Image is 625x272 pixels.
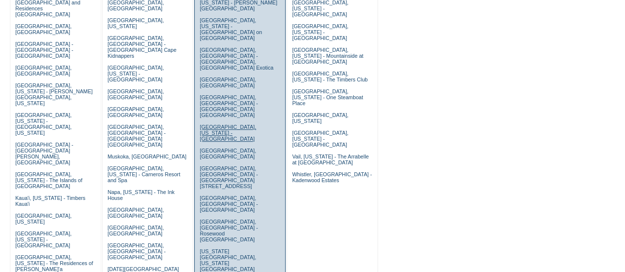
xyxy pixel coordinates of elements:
a: [GEOGRAPHIC_DATA], [GEOGRAPHIC_DATA] - [GEOGRAPHIC_DATA] [108,242,166,260]
a: [GEOGRAPHIC_DATA], [US_STATE] - [GEOGRAPHIC_DATA] [292,23,348,41]
a: [GEOGRAPHIC_DATA], [US_STATE] - [GEOGRAPHIC_DATA], [US_STATE] [15,112,72,136]
a: [GEOGRAPHIC_DATA], [GEOGRAPHIC_DATA] [108,207,164,219]
a: Napa, [US_STATE] - The Ink House [108,189,175,201]
a: Kaua'i, [US_STATE] - Timbers Kaua'i [15,195,85,207]
a: [GEOGRAPHIC_DATA], [US_STATE] - [GEOGRAPHIC_DATA] [200,124,256,142]
a: [GEOGRAPHIC_DATA], [US_STATE] - [GEOGRAPHIC_DATA] on [GEOGRAPHIC_DATA] [200,17,262,41]
a: [GEOGRAPHIC_DATA], [US_STATE] [15,213,72,225]
a: [GEOGRAPHIC_DATA], [GEOGRAPHIC_DATA] - [GEOGRAPHIC_DATA] [200,195,257,213]
a: [GEOGRAPHIC_DATA], [GEOGRAPHIC_DATA] - [GEOGRAPHIC_DATA] Cape Kidnappers [108,35,176,59]
a: [GEOGRAPHIC_DATA], [US_STATE] - Carneros Resort and Spa [108,165,180,183]
a: Muskoka, [GEOGRAPHIC_DATA] [108,154,186,159]
a: [GEOGRAPHIC_DATA], [GEOGRAPHIC_DATA] - [GEOGRAPHIC_DATA] [GEOGRAPHIC_DATA] [108,124,166,148]
a: [GEOGRAPHIC_DATA] - [GEOGRAPHIC_DATA] - [GEOGRAPHIC_DATA] [15,41,73,59]
a: Whistler, [GEOGRAPHIC_DATA] - Kadenwood Estates [292,171,372,183]
a: [GEOGRAPHIC_DATA], [GEOGRAPHIC_DATA] - [GEOGRAPHIC_DATA], [GEOGRAPHIC_DATA] Exotica [200,47,273,71]
a: [GEOGRAPHIC_DATA], [GEOGRAPHIC_DATA] [108,88,164,100]
a: [GEOGRAPHIC_DATA], [US_STATE] - [GEOGRAPHIC_DATA] [292,130,348,148]
a: [GEOGRAPHIC_DATA], [US_STATE] - The Timbers Club [292,71,368,82]
a: [GEOGRAPHIC_DATA], [US_STATE] - One Steamboat Place [292,88,363,106]
a: Vail, [US_STATE] - The Arrabelle at [GEOGRAPHIC_DATA] [292,154,369,165]
a: [GEOGRAPHIC_DATA], [GEOGRAPHIC_DATA] - [GEOGRAPHIC_DATA][STREET_ADDRESS] [200,165,257,189]
a: [GEOGRAPHIC_DATA], [GEOGRAPHIC_DATA] - Rosewood [GEOGRAPHIC_DATA] [200,219,257,242]
a: [GEOGRAPHIC_DATA], [GEOGRAPHIC_DATA] [108,225,164,236]
a: [GEOGRAPHIC_DATA], [US_STATE] - [GEOGRAPHIC_DATA] [108,65,164,82]
a: [GEOGRAPHIC_DATA], [GEOGRAPHIC_DATA] [200,77,256,88]
a: [GEOGRAPHIC_DATA], [US_STATE] - The Islands of [GEOGRAPHIC_DATA] [15,171,83,189]
a: [GEOGRAPHIC_DATA], [GEOGRAPHIC_DATA] [15,65,72,77]
a: [GEOGRAPHIC_DATA], [GEOGRAPHIC_DATA] [15,23,72,35]
a: [GEOGRAPHIC_DATA], [US_STATE] - [PERSON_NAME][GEOGRAPHIC_DATA], [US_STATE] [15,82,93,106]
a: [GEOGRAPHIC_DATA], [GEOGRAPHIC_DATA] [200,148,256,159]
a: [US_STATE][GEOGRAPHIC_DATA], [US_STATE][GEOGRAPHIC_DATA] [200,248,256,272]
a: [GEOGRAPHIC_DATA] - [GEOGRAPHIC_DATA][PERSON_NAME], [GEOGRAPHIC_DATA] [15,142,73,165]
a: [GEOGRAPHIC_DATA], [US_STATE] [108,17,164,29]
a: [GEOGRAPHIC_DATA], [GEOGRAPHIC_DATA] [108,106,164,118]
a: [GEOGRAPHIC_DATA], [US_STATE] [292,112,348,124]
a: [GEOGRAPHIC_DATA], [US_STATE] - [GEOGRAPHIC_DATA] [15,231,72,248]
a: [GEOGRAPHIC_DATA], [US_STATE] - The Residences of [PERSON_NAME]'a [15,254,93,272]
a: [GEOGRAPHIC_DATA], [GEOGRAPHIC_DATA] - [GEOGRAPHIC_DATA] [GEOGRAPHIC_DATA] [200,94,257,118]
a: [GEOGRAPHIC_DATA], [US_STATE] - Mountainside at [GEOGRAPHIC_DATA] [292,47,363,65]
